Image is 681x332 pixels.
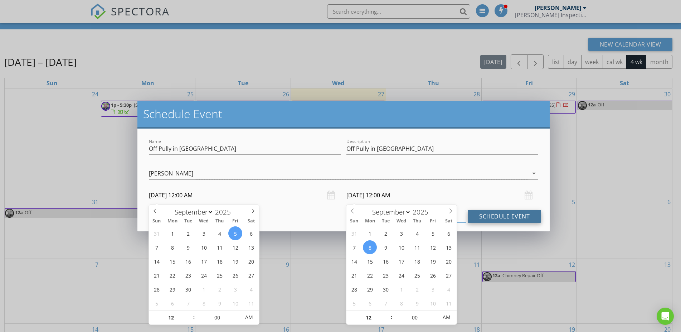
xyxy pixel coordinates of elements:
[394,226,408,240] span: September 3, 2025
[346,187,538,204] input: Select date
[213,254,227,268] span: September 18, 2025
[426,240,440,254] span: September 12, 2025
[181,282,195,296] span: September 30, 2025
[347,282,361,296] span: September 28, 2025
[197,240,211,254] span: September 10, 2025
[197,282,211,296] span: October 1, 2025
[150,268,164,282] span: September 21, 2025
[441,219,457,223] span: Sat
[149,219,165,223] span: Sun
[394,254,408,268] span: September 17, 2025
[150,240,164,254] span: September 7, 2025
[197,268,211,282] span: September 24, 2025
[379,282,393,296] span: September 30, 2025
[442,282,456,296] span: October 4, 2025
[442,254,456,268] span: September 20, 2025
[530,169,538,178] i: arrow_drop_down
[228,240,242,254] span: September 12, 2025
[379,254,393,268] span: September 16, 2025
[213,207,237,217] input: Year
[363,254,377,268] span: September 15, 2025
[363,296,377,310] span: October 6, 2025
[426,296,440,310] span: October 10, 2025
[228,296,242,310] span: October 10, 2025
[410,268,424,282] span: September 25, 2025
[165,268,179,282] span: September 22, 2025
[181,240,195,254] span: September 9, 2025
[165,282,179,296] span: September 29, 2025
[363,240,377,254] span: September 8, 2025
[442,240,456,254] span: September 13, 2025
[394,219,409,223] span: Wed
[239,310,259,324] span: Click to toggle
[394,282,408,296] span: October 1, 2025
[379,226,393,240] span: September 2, 2025
[244,282,258,296] span: October 4, 2025
[165,240,179,254] span: September 8, 2025
[347,226,361,240] span: August 31, 2025
[347,268,361,282] span: September 21, 2025
[379,240,393,254] span: September 9, 2025
[150,254,164,268] span: September 14, 2025
[426,282,440,296] span: October 3, 2025
[150,226,164,240] span: August 31, 2025
[394,268,408,282] span: September 24, 2025
[243,219,259,223] span: Sat
[468,210,541,223] button: Schedule Event
[181,296,195,310] span: October 7, 2025
[244,240,258,254] span: September 13, 2025
[657,308,674,325] div: Open Intercom Messenger
[442,296,456,310] span: October 11, 2025
[394,240,408,254] span: September 10, 2025
[193,310,195,324] span: :
[379,296,393,310] span: October 7, 2025
[197,226,211,240] span: September 3, 2025
[149,187,341,204] input: Select date
[213,282,227,296] span: October 2, 2025
[165,219,180,223] span: Mon
[196,219,212,223] span: Wed
[244,296,258,310] span: October 11, 2025
[165,296,179,310] span: October 6, 2025
[213,268,227,282] span: September 25, 2025
[410,240,424,254] span: September 11, 2025
[346,219,362,223] span: Sun
[363,268,377,282] span: September 22, 2025
[181,226,195,240] span: September 2, 2025
[411,207,434,217] input: Year
[213,296,227,310] span: October 9, 2025
[379,268,393,282] span: September 23, 2025
[150,296,164,310] span: October 5, 2025
[213,240,227,254] span: September 11, 2025
[228,226,242,240] span: September 5, 2025
[442,226,456,240] span: September 6, 2025
[426,254,440,268] span: September 19, 2025
[426,268,440,282] span: September 26, 2025
[409,219,425,223] span: Thu
[228,219,243,223] span: Fri
[347,296,361,310] span: October 5, 2025
[362,219,378,223] span: Mon
[228,282,242,296] span: October 3, 2025
[426,226,440,240] span: September 5, 2025
[150,282,164,296] span: September 28, 2025
[410,282,424,296] span: October 2, 2025
[149,170,193,177] div: [PERSON_NAME]
[165,226,179,240] span: September 1, 2025
[442,268,456,282] span: September 27, 2025
[180,219,196,223] span: Tue
[228,268,242,282] span: September 26, 2025
[212,219,228,223] span: Thu
[390,310,393,324] span: :
[228,254,242,268] span: September 19, 2025
[437,310,456,324] span: Click to toggle
[197,296,211,310] span: October 8, 2025
[410,226,424,240] span: September 4, 2025
[244,226,258,240] span: September 6, 2025
[378,219,394,223] span: Tue
[425,219,441,223] span: Fri
[410,254,424,268] span: September 18, 2025
[197,254,211,268] span: September 17, 2025
[181,254,195,268] span: September 16, 2025
[244,268,258,282] span: September 27, 2025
